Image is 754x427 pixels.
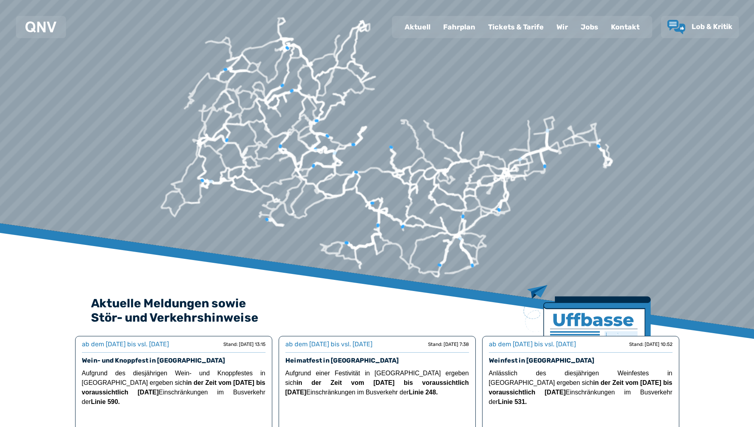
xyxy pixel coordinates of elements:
[107,398,120,405] strong: 590.
[82,357,225,364] a: Wein- und Knoppfest in [GEOGRAPHIC_DATA]
[285,340,372,349] div: ab dem [DATE] bis vsl. [DATE]
[285,370,469,396] span: Aufgrund einer Festivität in [GEOGRAPHIC_DATA] ergeben sich Einschränkungen im Busverkehr der
[498,398,527,405] strong: Linie 531.
[25,21,56,33] img: QNV Logo
[223,341,266,347] div: Stand: [DATE] 13:15
[409,389,438,396] strong: Linie 248.
[285,379,469,396] strong: in der Zeit vom [DATE] bis voraussichtlich [DATE]
[285,357,399,364] a: Heimatfest in [GEOGRAPHIC_DATA]
[482,17,550,37] a: Tickets & Tarife
[489,340,576,349] div: ab dem [DATE] bis vsl. [DATE]
[398,17,437,37] a: Aktuell
[82,370,266,405] span: Aufgrund des diesjährigen Wein- und Knoppfestes in [GEOGRAPHIC_DATA] ergeben sich Einschränkungen...
[629,341,673,347] div: Stand: [DATE] 10:52
[91,398,106,405] strong: Linie
[91,296,663,325] h2: Aktuelle Meldungen sowie Stör- und Verkehrshinweise
[437,17,482,37] a: Fahrplan
[523,285,651,384] img: Zeitung mit Titel Uffbase
[25,19,56,35] a: QNV Logo
[605,17,646,37] a: Kontakt
[489,357,594,364] a: Weinfest in [GEOGRAPHIC_DATA]
[692,22,733,31] span: Lob & Kritik
[428,341,469,347] div: Stand: [DATE] 7:38
[574,17,605,37] a: Jobs
[82,340,169,349] div: ab dem [DATE] bis vsl. [DATE]
[667,20,733,34] a: Lob & Kritik
[550,17,574,37] a: Wir
[489,370,673,405] span: Anlässlich des diesjährigen Weinfestes in [GEOGRAPHIC_DATA] ergeben sich Einschränkungen im Busve...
